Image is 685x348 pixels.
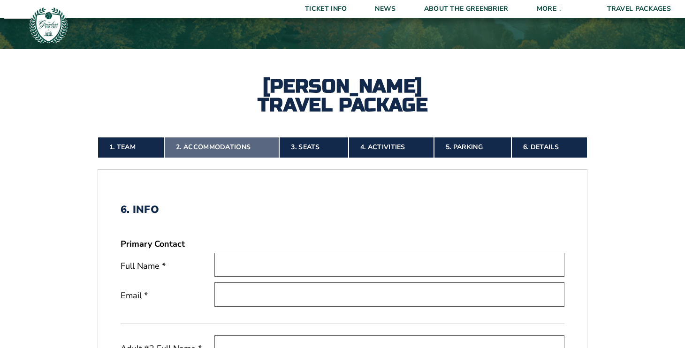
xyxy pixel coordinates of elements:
a: 3. Seats [279,137,348,158]
a: 1. Team [98,137,164,158]
h2: 6. Info [121,204,564,216]
img: Greenbrier Tip-Off [28,5,69,45]
a: 4. Activities [349,137,434,158]
label: Email * [121,290,214,302]
a: 2. Accommodations [164,137,279,158]
a: 5. Parking [434,137,511,158]
h2: [PERSON_NAME] Travel Package [239,77,446,114]
label: Full Name * [121,260,214,272]
strong: Primary Contact [121,238,185,250]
